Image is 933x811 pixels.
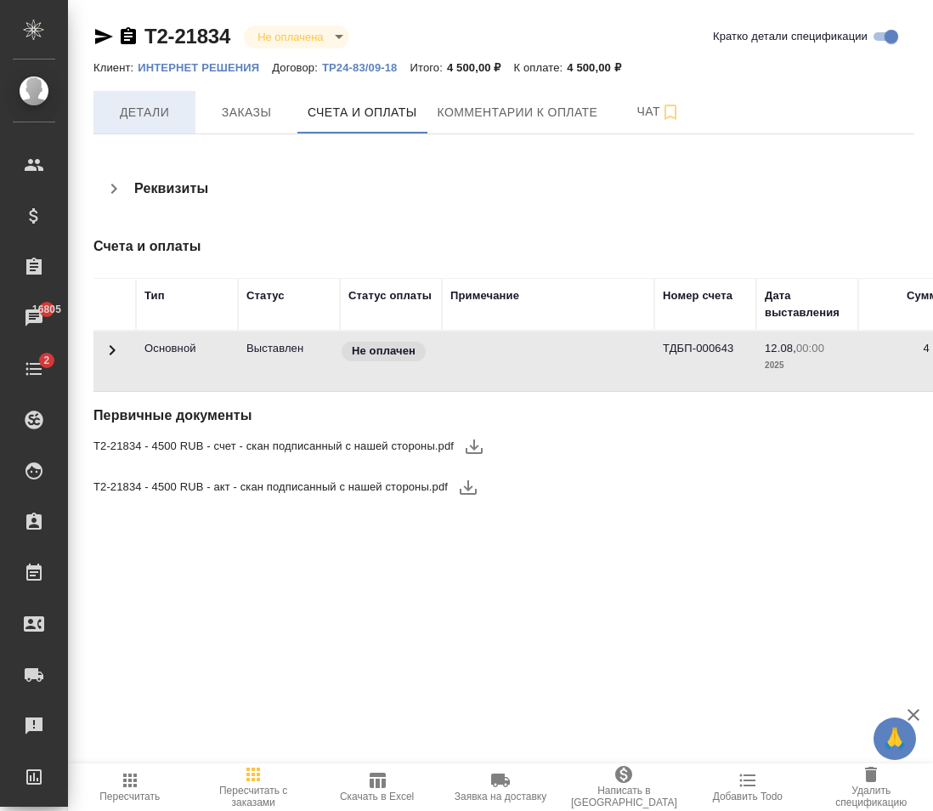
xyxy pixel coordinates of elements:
button: Добавить Todo [686,763,809,811]
button: Пересчитать с заказами [191,763,314,811]
span: Т2-21834 - 4500 RUB - акт - скан подписанный с нашей стороны.pdf [93,479,448,496]
div: Тип [144,287,165,304]
td: ТДБП-000643 [654,332,756,391]
span: Добавить Todo [713,791,783,802]
button: Написать в [GEOGRAPHIC_DATA] [563,763,686,811]
a: Т2-21834 [144,25,230,48]
p: Итого: [410,61,447,74]
div: Не оплачена [244,26,348,48]
p: 4 500,00 ₽ [447,61,514,74]
a: 2 [4,348,64,390]
span: Удалить спецификацию [820,785,923,808]
p: 2025 [765,357,850,374]
a: 16805 [4,297,64,339]
span: Счета и оплаты [308,102,417,123]
span: Заказы [206,102,287,123]
span: Кратко детали спецификации [713,28,868,45]
a: ТР24-83/09-18 [322,60,410,74]
span: Пересчитать с заказами [201,785,304,808]
button: Пересчитать [68,763,191,811]
span: 🙏 [880,721,909,757]
p: 12.08, [765,342,796,354]
span: Toggle Row Expanded [102,350,122,363]
div: Дата выставления [765,287,850,321]
div: Статус оплаты [348,287,432,304]
button: Скопировать ссылку для ЯМессенджера [93,26,114,47]
p: Клиент: [93,61,138,74]
span: Написать в [GEOGRAPHIC_DATA] [571,785,677,808]
button: Заявка на доставку [438,763,562,811]
button: Не оплачена [252,30,328,44]
span: 16805 [22,301,71,318]
span: Детали [104,102,185,123]
p: Договор: [272,61,322,74]
p: 00:00 [796,342,824,354]
p: К оплате: [514,61,568,74]
p: 4 500,00 ₽ [567,61,634,74]
span: Т2-21834 - 4500 RUB - счет - скан подписанный с нашей стороны.pdf [93,438,454,455]
span: Пересчитать [99,791,160,802]
a: ИНТЕРНЕТ РЕШЕНИЯ [138,60,272,74]
div: Номер счета [663,287,732,304]
span: Заявка на доставку [455,791,546,802]
h4: Реквизиты [134,179,208,199]
button: 🙏 [874,717,916,760]
span: Скачать в Excel [340,791,414,802]
p: Не оплачен [352,343,416,360]
p: Все изменения в спецификации заблокированы [246,340,331,357]
button: Удалить спецификацию [810,763,933,811]
button: Скачать в Excel [315,763,438,811]
div: Примечание [450,287,519,304]
button: Скопировать ссылку [118,26,139,47]
p: ИНТЕРНЕТ РЕШЕНИЯ [138,61,272,74]
svg: Подписаться [660,102,681,122]
div: Статус [246,287,285,304]
span: 2 [33,352,59,369]
td: Основной [136,332,238,391]
p: ТР24-83/09-18 [322,61,410,74]
span: Чат [618,101,699,122]
span: Комментарии к оплате [438,102,598,123]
